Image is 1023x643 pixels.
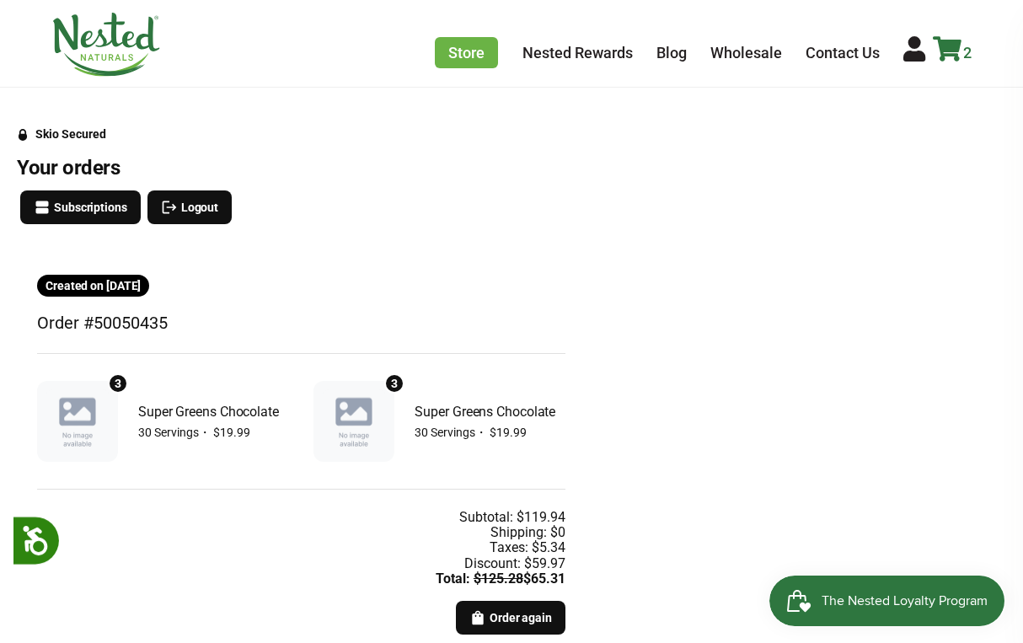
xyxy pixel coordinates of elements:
img: Super Greens Chocolate [322,389,386,453]
a: Store [435,37,498,68]
div: Taxes: $5.34 [490,540,565,555]
a: Blog [656,44,687,62]
a: 2 [933,44,972,62]
a: Skio Secured [17,127,106,154]
span: 30 Servings ・ [138,426,213,439]
img: Nested Naturals [51,13,161,77]
span: 3 [391,374,398,393]
span: $19.99 [490,426,527,439]
button: Logout [147,190,232,224]
div: 3 units of item: Super Greens Chocolate [384,373,404,394]
div: Discount: $59.97 [464,556,565,571]
button: Subscriptions [20,190,141,224]
button: Order again [456,601,565,635]
span: Logout [181,198,218,217]
h3: Your orders [17,155,586,180]
div: Skio Secured [35,127,106,141]
a: Nested Rewards [522,44,633,62]
div: Shipping: $0 [490,525,565,540]
div: 3 units of item: Super Greens Chocolate [108,373,128,394]
svg: Security [17,129,29,141]
span: 2 [963,44,972,62]
div: Subtotal: $119.94 [459,510,565,525]
div: Total: $65.31 [436,571,565,587]
img: Super Greens Chocolate [46,389,110,453]
iframe: Button to open loyalty program pop-up [769,576,1006,626]
h3: Order #50050435 [37,313,565,333]
span: Super Greens Chocolate [415,401,565,423]
span: 30 Servings ・ [415,426,490,439]
span: Super Greens Chocolate [138,401,288,423]
span: Subscriptions [54,198,127,217]
a: Contact Us [806,44,880,62]
span: 3 [115,374,121,393]
span: $19.99 [213,426,250,439]
span: Created on [DATE] [46,276,141,295]
span: Order again [490,608,552,627]
a: Wholesale [710,44,782,62]
s: $125.28 [474,571,523,587]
